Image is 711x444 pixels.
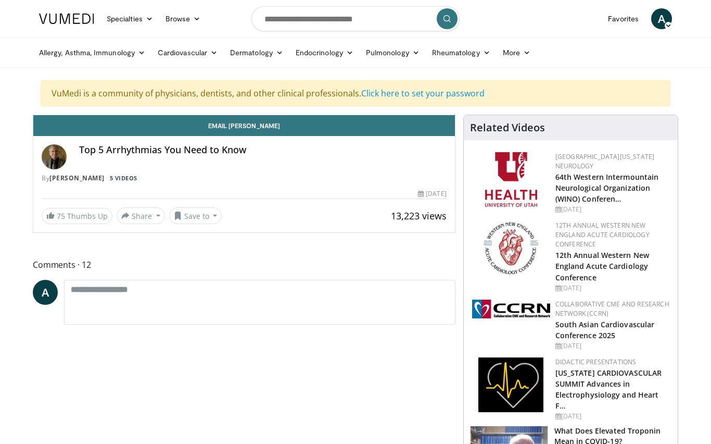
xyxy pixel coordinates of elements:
a: [PERSON_NAME] [49,174,105,182]
a: Endocrinology [289,42,360,63]
span: Comments 12 [33,258,455,272]
a: More [497,42,537,63]
div: [DATE] [555,341,669,351]
a: Dermatology [224,42,289,63]
div: By [42,174,447,183]
a: Collaborative CME and Research Network (CCRN) [555,300,669,318]
a: Email [PERSON_NAME] [33,115,455,136]
a: 5 Videos [106,174,141,182]
a: Rheumatology [426,42,497,63]
a: Pulmonology [360,42,426,63]
button: Save to [169,207,222,224]
div: [DATE] [418,189,446,199]
img: a04ee3ba-8487-4636-b0fb-5e8d268f3737.png.150x105_q85_autocrop_double_scale_upscale_version-0.2.png [472,300,550,318]
a: Cardiovascular [151,42,224,63]
span: 75 [57,211,65,221]
a: 75 Thumbs Up [42,208,112,224]
a: Specialties [100,8,159,29]
a: A [651,8,672,29]
img: VuMedi Logo [39,14,94,24]
div: Didactic Presentations [555,357,669,367]
a: 64th Western Intermountain Neurological Organization (WINO) Conferen… [555,172,659,204]
img: 1860aa7a-ba06-47e3-81a4-3dc728c2b4cf.png.150x105_q85_autocrop_double_scale_upscale_version-0.2.png [478,357,543,412]
img: 0954f259-7907-4053-a817-32a96463ecc8.png.150x105_q85_autocrop_double_scale_upscale_version-0.2.png [482,221,540,276]
a: Allergy, Asthma, Immunology [33,42,151,63]
a: Click here to set your password [361,88,485,99]
a: A [33,280,58,305]
div: [DATE] [555,412,669,421]
a: Favorites [602,8,645,29]
a: [US_STATE] CARDIOVASCULAR SUMMIT Advances in Electrophysiology and Heart F… [555,368,662,411]
img: f6362829-b0a3-407d-a044-59546adfd345.png.150x105_q85_autocrop_double_scale_upscale_version-0.2.png [485,152,537,207]
h4: Related Videos [470,121,545,134]
a: Browse [159,8,207,29]
h4: Top 5 Arrhythmias You Need to Know [79,144,447,156]
a: 12th Annual Western New England Acute Cardiology Conference [555,221,650,249]
div: [DATE] [555,283,669,293]
img: Avatar [42,144,67,169]
a: 12th Annual Western New England Acute Cardiology Conference [555,250,649,282]
div: VuMedi is a community of physicians, dentists, and other clinical professionals. [41,80,670,106]
input: Search topics, interventions [251,6,460,31]
a: South Asian Cardiovascular Conference 2025 [555,319,655,340]
span: 13,223 views [391,209,447,222]
a: [GEOGRAPHIC_DATA][US_STATE] Neurology [555,152,655,170]
div: [DATE] [555,205,669,214]
button: Share [117,207,165,224]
